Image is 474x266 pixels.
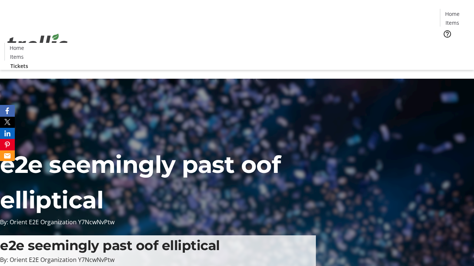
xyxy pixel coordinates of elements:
a: Items [5,53,29,61]
a: Home [5,44,29,52]
span: Items [445,19,459,27]
span: Items [10,53,24,61]
span: Home [10,44,24,52]
img: Orient E2E Organization Y7NcwNvPtw's Logo [4,25,70,62]
a: Home [440,10,464,18]
button: Help [440,27,455,41]
a: Items [440,19,464,27]
a: Tickets [4,62,34,70]
span: Home [445,10,460,18]
span: Tickets [446,43,464,51]
span: Tickets [10,62,28,70]
a: Tickets [440,43,470,51]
